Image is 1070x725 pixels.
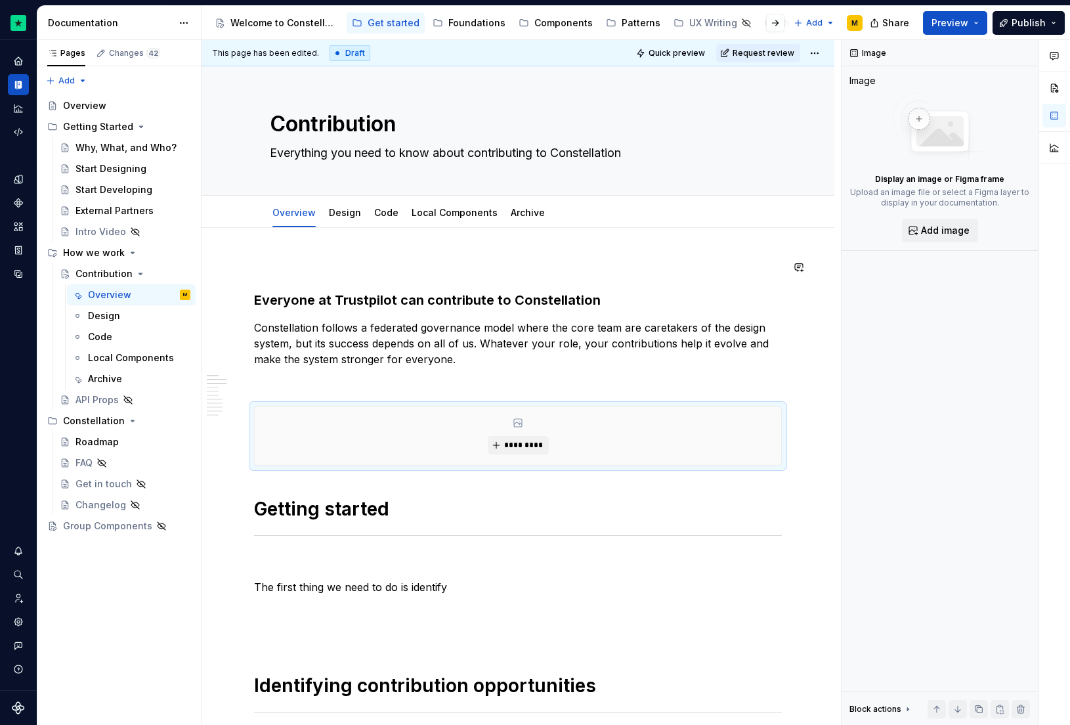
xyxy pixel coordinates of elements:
a: Local Components [412,207,498,218]
a: Components [8,192,29,213]
button: Request review [716,44,800,62]
div: Block actions [849,700,913,718]
div: Code [88,330,112,343]
a: Local Components [67,347,196,368]
div: Code automation [8,121,29,143]
a: Documentation [8,74,29,95]
div: Get in touch [75,477,132,491]
span: This page has been edited. [212,48,319,58]
div: Patterns [622,16,660,30]
div: External Partners [75,204,154,217]
div: Components [534,16,593,30]
a: Storybook stories [8,240,29,261]
div: Settings [8,611,29,632]
div: M [183,288,187,301]
div: Archive [88,372,122,385]
a: Foundations [427,12,511,33]
div: Why, What, and Who? [75,141,177,154]
a: Data sources [8,263,29,284]
a: Design tokens [8,169,29,190]
span: Publish [1012,16,1046,30]
div: M [851,18,858,28]
div: How we work [63,246,125,259]
a: Intro Video [54,221,196,242]
a: Welcome to Constellation [209,12,344,33]
div: Start Designing [75,162,146,175]
span: Request review [733,48,794,58]
div: Archive [505,198,550,226]
p: Display an image or Figma frame [875,174,1004,185]
div: Contribution [75,267,133,280]
textarea: Contribution [267,108,763,140]
div: FAQ [75,456,93,470]
a: Overview [42,95,196,116]
a: Design [329,207,361,218]
a: API Props [54,389,196,410]
a: Design [67,305,196,326]
a: Start Developing [54,179,196,200]
button: Add image [902,219,978,242]
h1: Getting started [254,497,782,521]
div: Constellation [63,414,125,428]
h3: Everyone at Trustpilot can contribute to Constellation [254,291,782,309]
div: Page tree [42,95,196,537]
a: Code [67,326,196,347]
img: d602db7a-5e75-4dfe-a0a4-4b8163c7bad2.png [11,15,26,31]
div: Local Components [88,351,174,364]
a: Home [8,51,29,72]
span: Preview [931,16,968,30]
a: Start Designing [54,158,196,179]
span: Add [58,76,75,86]
button: Add [790,14,839,32]
button: Share [863,11,918,35]
a: Invite team [8,588,29,609]
div: Constellation [42,410,196,431]
div: Code [369,198,404,226]
div: Welcome to Constellation [230,16,339,30]
div: API Props [75,393,119,406]
div: Intro Video [75,225,126,238]
a: Contribution [54,263,196,284]
a: UX Writing [668,12,757,33]
a: Overview [272,207,316,218]
a: Get in touch [54,473,196,494]
button: Add [42,72,91,90]
a: Assets [8,216,29,237]
a: Group Components [42,516,196,537]
div: Design [324,198,366,226]
div: Getting Started [63,120,133,133]
a: Archive [67,368,196,389]
span: 42 [146,48,160,58]
a: Archive [511,207,545,218]
div: Design [88,309,120,322]
button: Quick preview [632,44,711,62]
div: Getting Started [42,116,196,137]
div: Changes [109,48,160,58]
a: External Partners [54,200,196,221]
span: Quick preview [649,48,705,58]
a: Analytics [8,98,29,119]
div: Roadmap [75,435,119,449]
div: Group Components [63,519,152,533]
div: Block actions [849,704,901,714]
a: Components [513,12,598,33]
svg: Supernova Logo [12,701,25,714]
div: Start Developing [75,183,152,196]
div: Get started [368,16,419,30]
button: Notifications [8,540,29,561]
div: Foundations [448,16,505,30]
button: Search ⌘K [8,564,29,585]
h1: Identifying contribution opportunities [254,674,782,697]
p: Constellation follows a federated governance model where the core team are caretakers of the desi... [254,320,782,367]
